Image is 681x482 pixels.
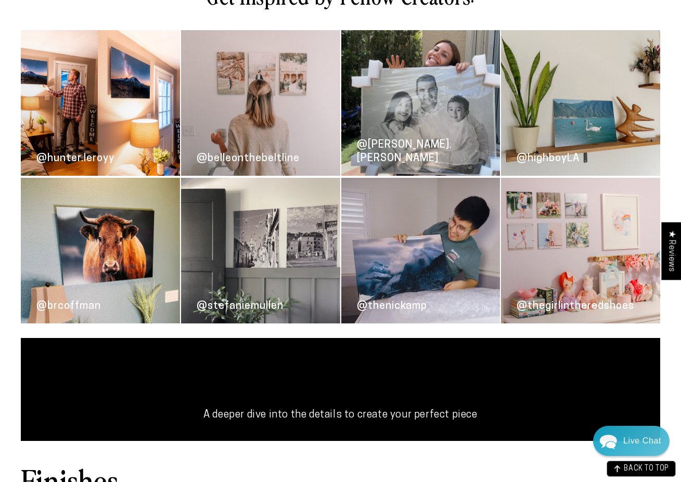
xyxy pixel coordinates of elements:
div: Contact Us Directly [623,426,661,456]
div: Chat widget toggle [593,426,670,456]
p: A deeper dive into the details to create your perfect piece [69,408,612,422]
div: Click to open Judge.me floating reviews tab [661,222,681,280]
h2: Selection Guide [21,357,660,397]
span: BACK TO TOP [624,465,669,473]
